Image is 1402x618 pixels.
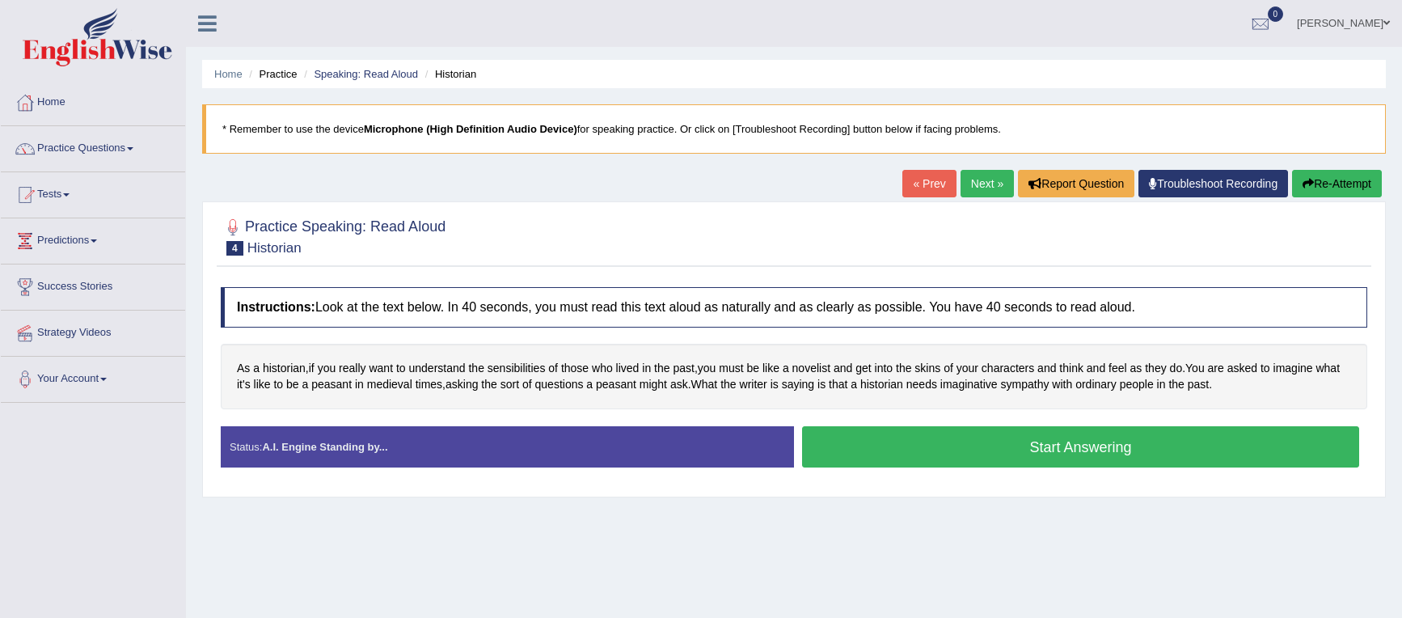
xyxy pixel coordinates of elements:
span: Click to see word definition [409,360,466,377]
span: Click to see word definition [940,376,998,393]
span: Click to see word definition [339,360,365,377]
a: Your Account [1,357,185,397]
span: Click to see word definition [783,360,789,377]
span: Click to see word definition [311,376,352,393]
span: Click to see word definition [1188,376,1209,393]
span: Click to see word definition [1037,360,1056,377]
span: Click to see word definition [1075,376,1117,393]
span: Click to see word definition [586,376,593,393]
a: Success Stories [1,265,185,305]
span: Click to see word definition [1145,360,1166,377]
a: Troubleshoot Recording [1138,170,1288,197]
span: Click to see word definition [1130,360,1142,377]
span: Click to see word definition [309,360,315,377]
a: Predictions [1,218,185,259]
span: Click to see word definition [691,376,718,393]
span: Click to see word definition [488,360,546,377]
span: Click to see word definition [500,376,519,393]
span: Click to see word definition [1273,360,1313,377]
strong: A.I. Engine Standing by... [262,441,387,453]
span: Click to see word definition [237,376,251,393]
span: Click to see word definition [944,360,953,377]
span: Click to see word definition [654,360,669,377]
a: Tests [1,172,185,213]
span: Click to see word definition [263,360,306,377]
a: Strategy Videos [1,311,185,351]
span: Click to see word definition [1315,360,1340,377]
span: Click to see word definition [416,376,442,393]
span: Click to see word definition [1227,360,1257,377]
span: Click to see word definition [273,376,283,393]
span: Click to see word definition [851,376,857,393]
span: Click to see word definition [720,376,736,393]
span: Click to see word definition [355,376,364,393]
span: Click to see word definition [1120,376,1154,393]
span: Click to see word definition [481,376,496,393]
span: Click to see word definition [318,360,336,377]
span: Click to see word definition [237,360,250,377]
a: Home [214,68,243,80]
span: Click to see word definition [1087,360,1105,377]
span: Click to see word definition [367,376,412,393]
b: Microphone (High Definition Audio Device) [364,123,577,135]
span: Click to see word definition [792,360,830,377]
span: Click to see word definition [1170,360,1183,377]
small: Historian [247,240,302,256]
span: Click to see word definition [592,360,613,377]
span: Click to see word definition [762,360,779,377]
button: Start Answering [802,426,1359,468]
h2: Practice Speaking: Read Aloud [221,215,446,256]
blockquote: * Remember to use the device for speaking practice. Or click on [Troubleshoot Recording] button b... [202,104,1386,154]
span: Click to see word definition [548,360,558,377]
span: Click to see word definition [817,376,826,393]
span: Click to see word definition [719,360,743,377]
span: Click to see word definition [906,376,937,393]
span: Click to see word definition [446,376,478,393]
span: Click to see word definition [642,360,651,377]
span: Click to see word definition [1059,360,1083,377]
span: Click to see word definition [771,376,779,393]
span: Click to see word definition [673,360,694,377]
span: Click to see word definition [1185,360,1205,377]
span: Click to see word definition [875,360,893,377]
div: , , . , . . [221,344,1367,409]
div: Status: [221,426,794,468]
span: Click to see word definition [561,360,589,377]
span: Click to see word definition [640,376,667,393]
span: Click to see word definition [740,376,767,393]
a: Next » [961,170,1014,197]
span: Click to see word definition [302,376,309,393]
span: Click to see word definition [896,360,911,377]
span: Click to see word definition [468,360,484,377]
li: Practice [245,66,297,82]
span: Click to see word definition [522,376,532,393]
span: Click to see word definition [956,360,978,377]
span: Click to see word definition [747,360,760,377]
span: Click to see word definition [834,360,852,377]
span: Click to see word definition [860,376,903,393]
span: Click to see word definition [1001,376,1049,393]
span: Click to see word definition [616,360,640,377]
span: Click to see word definition [914,360,940,377]
button: Re-Attempt [1292,170,1382,197]
span: Click to see word definition [698,360,716,377]
span: Click to see word definition [286,376,299,393]
span: Click to see word definition [369,360,393,377]
span: Click to see word definition [253,360,260,377]
span: Click to see word definition [396,360,406,377]
span: Click to see word definition [670,376,688,393]
span: Click to see word definition [1261,360,1270,377]
span: Click to see word definition [829,376,847,393]
span: Click to see word definition [782,376,814,393]
span: Click to see word definition [1168,376,1184,393]
span: Click to see word definition [1157,376,1166,393]
span: Click to see word definition [982,360,1034,377]
a: « Prev [902,170,956,197]
span: 4 [226,241,243,256]
a: Practice Questions [1,126,185,167]
button: Report Question [1018,170,1134,197]
span: Click to see word definition [254,376,271,393]
span: Click to see word definition [855,360,871,377]
a: Home [1,80,185,121]
span: Click to see word definition [596,376,636,393]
